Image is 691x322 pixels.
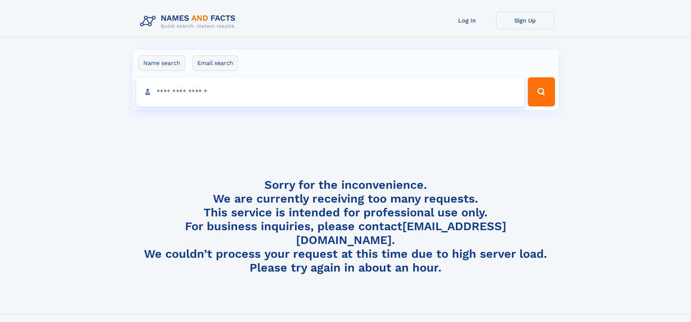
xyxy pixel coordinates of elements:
[496,12,554,29] a: Sign Up
[136,77,525,106] input: search input
[296,219,506,247] a: [EMAIL_ADDRESS][DOMAIN_NAME]
[139,56,185,71] label: Name search
[137,12,242,31] img: Logo Names and Facts
[137,178,554,275] h4: Sorry for the inconvenience. We are currently receiving too many requests. This service is intend...
[438,12,496,29] a: Log In
[193,56,238,71] label: Email search
[528,77,555,106] button: Search Button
